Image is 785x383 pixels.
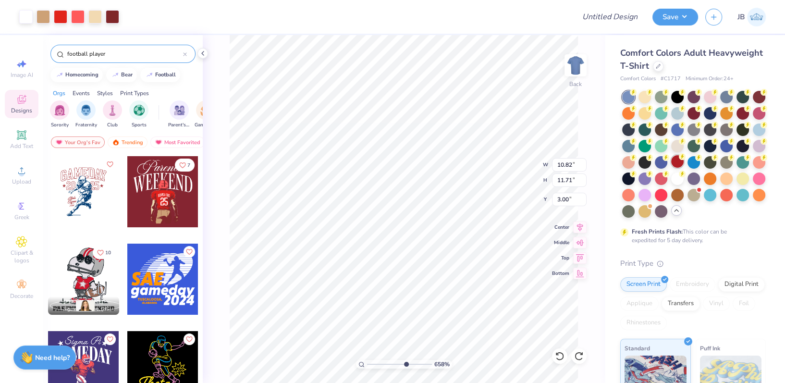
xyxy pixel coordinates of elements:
[129,100,148,129] button: filter button
[662,297,700,311] div: Transfers
[73,89,90,98] div: Events
[620,297,659,311] div: Applique
[104,159,116,170] button: Like
[195,100,217,129] div: filter for Game Day
[107,122,118,129] span: Club
[132,122,147,129] span: Sports
[566,56,585,75] img: Back
[75,100,97,129] button: filter button
[106,68,137,82] button: bear
[112,139,120,146] img: trending.gif
[50,68,103,82] button: homecoming
[670,277,715,292] div: Embroidery
[12,178,31,185] span: Upload
[10,292,33,300] span: Decorate
[155,139,162,146] img: most_fav.gif
[75,100,97,129] div: filter for Fraternity
[93,246,115,259] button: Like
[55,139,63,146] img: most_fav.gif
[737,12,745,23] span: JB
[146,72,153,78] img: trend_line.gif
[184,246,195,258] button: Like
[150,136,205,148] div: Most Favorited
[686,75,734,83] span: Minimum Order: 24 +
[51,136,105,148] div: Your Org's Fav
[50,100,69,129] button: filter button
[134,105,145,116] img: Sports Image
[108,136,147,148] div: Trending
[175,159,195,172] button: Like
[66,49,183,59] input: Try "Alpha"
[569,80,582,88] div: Back
[54,105,65,116] img: Sorority Image
[661,75,681,83] span: # C1717
[703,297,730,311] div: Vinyl
[620,258,766,269] div: Print Type
[75,122,97,129] span: Fraternity
[111,72,119,78] img: trend_line.gif
[121,72,133,77] div: bear
[97,89,113,98] div: Styles
[107,105,118,116] img: Club Image
[103,100,122,129] div: filter for Club
[187,163,190,168] span: 7
[737,8,766,26] a: JB
[733,297,755,311] div: Foil
[552,224,569,231] span: Center
[129,100,148,129] div: filter for Sports
[700,343,720,353] span: Puff Ink
[620,316,667,330] div: Rhinestones
[168,100,190,129] div: filter for Parent's Weekend
[53,89,65,98] div: Orgs
[14,213,29,221] span: Greek
[104,334,116,345] button: Like
[11,107,32,114] span: Designs
[105,250,111,255] span: 10
[575,7,645,26] input: Untitled Design
[195,122,217,129] span: Game Day
[747,8,766,26] img: Joshua Batinga
[5,249,38,264] span: Clipart & logos
[632,227,750,245] div: This color can be expedited for 5 day delivery.
[625,343,650,353] span: Standard
[184,334,195,345] button: Like
[434,360,450,369] span: 658 %
[718,277,765,292] div: Digital Print
[103,100,122,129] button: filter button
[195,100,217,129] button: filter button
[81,105,91,116] img: Fraternity Image
[155,72,176,77] div: football
[120,89,149,98] div: Print Types
[50,100,69,129] div: filter for Sorority
[552,270,569,277] span: Bottom
[632,228,683,235] strong: Fresh Prints Flash:
[63,298,103,305] span: [PERSON_NAME]
[168,122,190,129] span: Parent's Weekend
[63,306,115,313] span: Sigma Delta Tau, [US_STATE][GEOGRAPHIC_DATA]
[552,255,569,261] span: Top
[10,142,33,150] span: Add Text
[620,277,667,292] div: Screen Print
[552,239,569,246] span: Middle
[620,47,763,72] span: Comfort Colors Adult Heavyweight T-Shirt
[620,75,656,83] span: Comfort Colors
[56,72,63,78] img: trend_line.gif
[51,122,69,129] span: Sorority
[65,72,98,77] div: homecoming
[35,353,70,362] strong: Need help?
[11,71,33,79] span: Image AI
[652,9,698,25] button: Save
[200,105,211,116] img: Game Day Image
[140,68,180,82] button: football
[168,100,190,129] button: filter button
[174,105,185,116] img: Parent's Weekend Image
